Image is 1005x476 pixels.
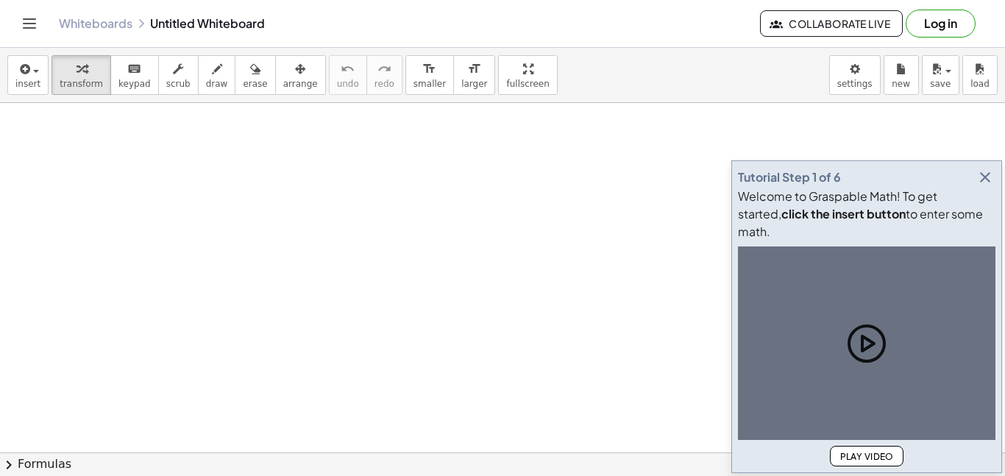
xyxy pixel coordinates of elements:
span: settings [837,79,873,89]
button: undoundo [329,55,367,95]
span: transform [60,79,103,89]
div: Welcome to Graspable Math! To get started, to enter some math. [738,188,995,241]
button: save [922,55,959,95]
a: Whiteboards [59,16,132,31]
button: redoredo [366,55,402,95]
button: arrange [275,55,326,95]
span: save [930,79,951,89]
button: format_sizesmaller [405,55,454,95]
i: format_size [422,60,436,78]
button: fullscreen [498,55,557,95]
b: click the insert button [781,206,906,221]
button: format_sizelarger [453,55,495,95]
button: transform [52,55,111,95]
i: redo [377,60,391,78]
span: insert [15,79,40,89]
button: draw [198,55,236,95]
button: Collaborate Live [760,10,903,37]
span: fullscreen [506,79,549,89]
span: keypad [118,79,151,89]
i: undo [341,60,355,78]
button: scrub [158,55,199,95]
span: larger [461,79,487,89]
div: Tutorial Step 1 of 6 [738,168,841,186]
span: load [970,79,990,89]
span: Play Video [839,451,894,462]
button: new [884,55,919,95]
span: erase [243,79,267,89]
span: new [892,79,910,89]
span: smaller [413,79,446,89]
button: erase [235,55,275,95]
button: Toggle navigation [18,12,41,35]
button: load [962,55,998,95]
button: insert [7,55,49,95]
span: draw [206,79,228,89]
span: Collaborate Live [773,17,890,30]
span: arrange [283,79,318,89]
button: Play Video [830,446,903,466]
i: format_size [467,60,481,78]
button: Log in [906,10,976,38]
span: scrub [166,79,191,89]
span: redo [374,79,394,89]
button: settings [829,55,881,95]
span: undo [337,79,359,89]
i: keyboard [127,60,141,78]
button: keyboardkeypad [110,55,159,95]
